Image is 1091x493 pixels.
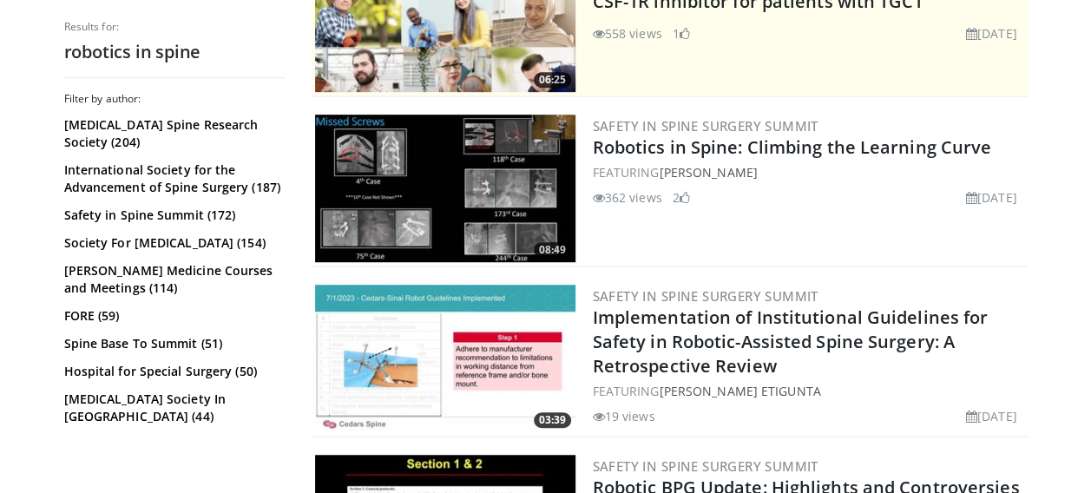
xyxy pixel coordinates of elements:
img: 49257a41-0784-47e5-8473-1fe33d581f93.300x170_q85_crop-smart_upscale.jpg [315,115,575,262]
a: Safety in Spine Summit (172) [64,207,281,224]
li: [DATE] [966,407,1017,425]
p: Results for: [64,20,286,34]
a: Safety in Spine Surgery Summit [593,457,818,475]
a: [MEDICAL_DATA] Society In [GEOGRAPHIC_DATA] (44) [64,391,281,425]
a: International Society for the Advancement of Spine Surgery (187) [64,161,281,196]
li: 558 views [593,24,662,43]
a: Safety in Spine Surgery Summit [593,117,818,135]
a: Spine Base To Summit (51) [64,335,281,352]
a: [MEDICAL_DATA] Spine Research Society (204) [64,116,281,151]
li: [DATE] [966,188,1017,207]
img: a148fa70-909f-4017-a233-fd509ad229d1.300x170_q85_crop-smart_upscale.jpg [315,285,575,432]
li: 362 views [593,188,662,207]
li: 19 views [593,407,655,425]
h3: Filter by author: [64,92,286,106]
a: Robotics in Spine: Climbing the Learning Curve [593,135,992,159]
a: Society For [MEDICAL_DATA] (154) [64,234,281,252]
a: [PERSON_NAME] Etigunta [659,383,820,399]
li: [DATE] [966,24,1017,43]
a: 08:49 [315,115,575,262]
a: 03:39 [315,285,575,432]
span: 03:39 [534,412,571,428]
a: Implementation of Institutional Guidelines for Safety in Robotic-Assisted Spine Surgery: A Retros... [593,306,989,378]
a: Hospital for Special Surgery (50) [64,363,281,380]
a: [PERSON_NAME] Medicine Courses and Meetings (114) [64,262,281,297]
div: FEATURING [593,382,1024,400]
span: 06:25 [534,72,571,88]
h2: robotics in spine [64,41,286,63]
span: 08:49 [534,242,571,258]
li: 1 [673,24,690,43]
li: 2 [673,188,690,207]
div: FEATURING [593,163,1024,181]
a: [PERSON_NAME] [659,164,757,181]
a: FORE (59) [64,307,281,325]
a: Safety in Spine Surgery Summit [593,287,818,305]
